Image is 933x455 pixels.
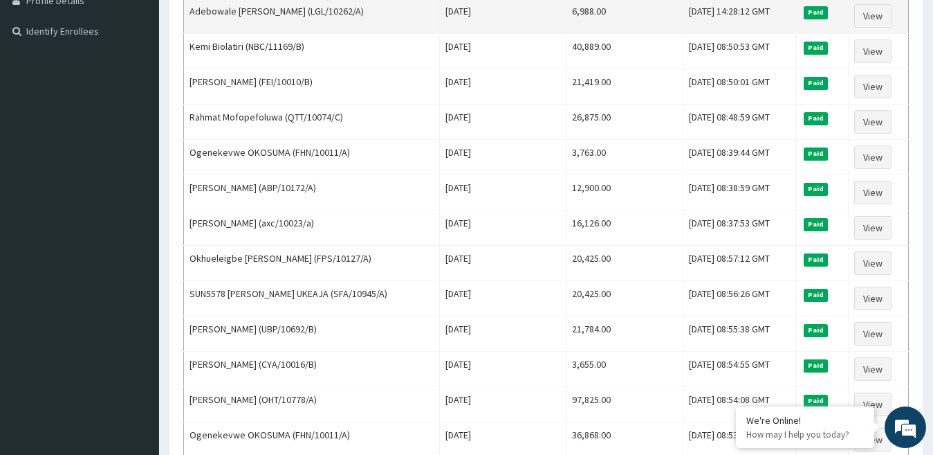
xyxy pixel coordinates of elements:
span: Paid [804,42,829,54]
td: [DATE] 08:54:55 GMT [683,352,796,387]
img: d_794563401_company_1708531726252_794563401 [26,69,56,104]
td: 3,655.00 [566,352,683,387]
div: We're Online! [746,414,864,427]
td: Rahmat Mofopefoluwa (QTT/10074/C) [184,105,440,140]
td: [DATE] [439,281,566,316]
span: Paid [804,253,829,266]
span: Paid [804,289,829,301]
td: [DATE] [439,105,566,140]
span: Paid [804,324,829,337]
a: View [854,251,892,275]
a: View [854,287,892,310]
span: We're online! [80,138,191,278]
span: Paid [804,183,829,195]
td: 21,419.00 [566,69,683,105]
td: [DATE] [439,69,566,105]
span: Paid [804,112,829,125]
a: View [854,357,892,381]
td: Okhueleigbe [PERSON_NAME] (FPS/10127/A) [184,246,440,281]
a: View [854,145,892,169]
td: [DATE] 08:54:08 GMT [683,387,796,422]
td: [DATE] 08:37:53 GMT [683,211,796,246]
td: Ogenekevwe OKOSUMA (FHN/10011/A) [184,140,440,175]
td: [DATE] 08:38:59 GMT [683,175,796,211]
td: [DATE] 08:39:44 GMT [683,140,796,175]
td: 16,126.00 [566,211,683,246]
p: How may I help you today? [746,429,864,440]
a: View [854,75,892,98]
a: View [854,216,892,240]
td: [DATE] 08:56:26 GMT [683,281,796,316]
td: 26,875.00 [566,105,683,140]
td: [DATE] [439,140,566,175]
td: Kemi Biolatiri (NBC/11169/B) [184,34,440,69]
td: [PERSON_NAME] (FEI/10010/B) [184,69,440,105]
span: Paid [804,359,829,372]
td: [DATE] [439,34,566,69]
td: 21,784.00 [566,316,683,352]
div: Minimize live chat window [227,7,260,40]
td: [PERSON_NAME] (ABP/10172/A) [184,175,440,211]
span: Paid [804,6,829,19]
a: View [854,110,892,134]
span: Paid [804,218,829,231]
td: [PERSON_NAME] (UBP/10692/B) [184,316,440,352]
div: Chat with us now [72,78,232,96]
td: [DATE] [439,316,566,352]
td: [DATE] 08:55:38 GMT [683,316,796,352]
a: View [854,393,892,416]
td: 40,889.00 [566,34,683,69]
td: [PERSON_NAME] (OHT/10778/A) [184,387,440,422]
td: [DATE] 08:50:53 GMT [683,34,796,69]
td: [DATE] [439,246,566,281]
td: [PERSON_NAME] (axc/10023/a) [184,211,440,246]
span: Paid [804,148,829,160]
a: View [854,39,892,63]
a: View [854,322,892,346]
td: 20,425.00 [566,246,683,281]
td: [DATE] [439,175,566,211]
span: Paid [804,77,829,89]
a: View [854,181,892,204]
textarea: Type your message and hit 'Enter' [7,305,264,354]
td: [DATE] 08:50:01 GMT [683,69,796,105]
td: 20,425.00 [566,281,683,316]
td: SUN5578 [PERSON_NAME] UKEAJA (SFA/10945/A) [184,281,440,316]
td: 3,763.00 [566,140,683,175]
td: [DATE] [439,387,566,422]
td: [PERSON_NAME] (CYA/10016/B) [184,352,440,387]
td: [DATE] 08:57:12 GMT [683,246,796,281]
td: 97,825.00 [566,387,683,422]
td: 12,900.00 [566,175,683,211]
span: Paid [804,395,829,407]
td: [DATE] [439,352,566,387]
td: [DATE] [439,211,566,246]
td: [DATE] 08:48:59 GMT [683,105,796,140]
a: View [854,4,892,28]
